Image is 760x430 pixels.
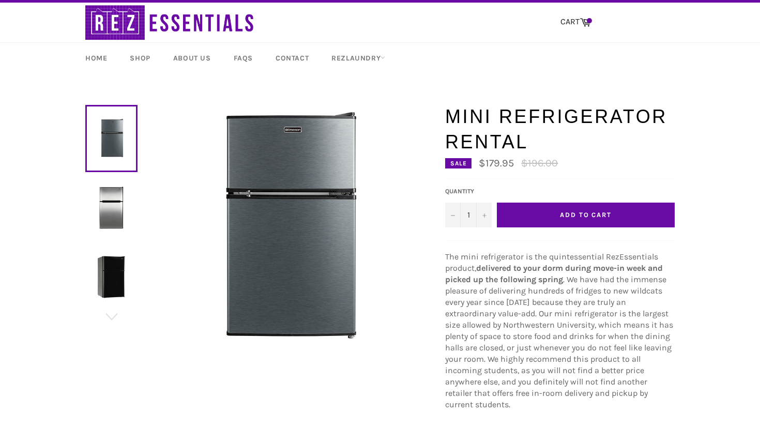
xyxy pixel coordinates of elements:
img: Mini Refrigerator Rental [90,187,132,228]
button: Decrease quantity [445,203,461,227]
s: $196.00 [521,157,558,169]
a: Contact [265,43,319,73]
button: Add to Cart [497,203,675,227]
img: RezEssentials [85,3,256,42]
img: Mini Refrigerator Rental [162,104,411,352]
a: FAQs [223,43,263,73]
a: About Us [163,43,221,73]
a: Shop [119,43,160,73]
a: RezLaundry [321,43,396,73]
span: The mini refrigerator is the quintessential RezEssentials product, [445,252,658,273]
span: . We have had the immense pleasure of delivering hundreds of fridges to new wildcats every year s... [445,274,673,409]
button: Increase quantity [476,203,492,227]
strong: delivered to your dorm during move-in week and picked up the following spring [445,263,663,284]
span: $179.95 [479,157,514,169]
div: Sale [445,158,472,168]
label: Quantity [445,187,492,196]
h1: Mini Refrigerator Rental [445,104,675,155]
span: Add to Cart [560,211,612,219]
img: Mini Refrigerator Rental [90,256,132,298]
a: CART [555,11,596,33]
a: Home [75,43,117,73]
